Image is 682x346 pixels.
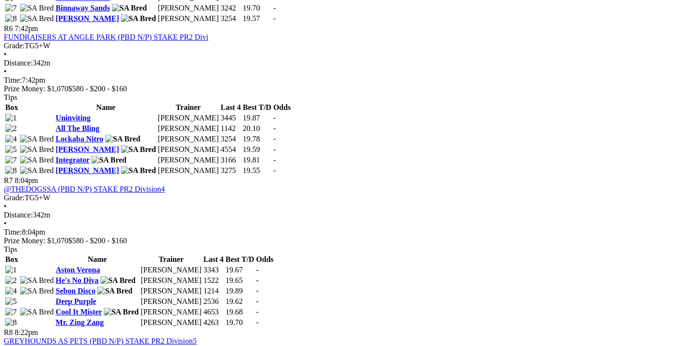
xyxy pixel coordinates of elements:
[4,211,33,219] span: Distance:
[4,67,7,76] span: •
[220,3,241,13] td: 3242
[56,166,119,174] a: [PERSON_NAME]
[203,255,224,264] th: Last 4
[242,166,272,175] td: 19.55
[5,308,17,316] img: 7
[56,297,96,305] a: Deep Purple
[225,286,255,296] td: 19.89
[5,4,17,12] img: 7
[140,276,202,285] td: [PERSON_NAME]
[121,14,156,23] img: SA Bred
[15,24,38,32] span: 7:42pm
[203,318,224,327] td: 4263
[4,228,678,237] div: 8:04pm
[256,276,258,284] span: -
[4,194,678,202] div: TG5+W
[4,50,7,58] span: •
[55,255,139,264] th: Name
[56,318,103,326] a: Mr. Zing Zang
[273,14,276,22] span: -
[225,318,255,327] td: 19.70
[256,308,258,316] span: -
[203,286,224,296] td: 1214
[55,103,157,112] th: Name
[4,328,13,336] span: R8
[4,24,13,32] span: R6
[273,4,276,12] span: -
[4,59,33,67] span: Distance:
[157,166,219,175] td: [PERSON_NAME]
[220,124,241,133] td: 1142
[105,135,140,143] img: SA Bred
[273,103,291,112] th: Odds
[4,237,678,245] div: Prize Money: $1,070
[225,297,255,306] td: 19.62
[5,124,17,133] img: 2
[203,265,224,275] td: 3343
[4,211,678,219] div: 342m
[4,42,678,50] div: TG5+W
[140,307,202,317] td: [PERSON_NAME]
[140,286,202,296] td: [PERSON_NAME]
[20,287,54,295] img: SA Bred
[91,156,126,164] img: SA Bred
[56,308,102,316] a: Cool It Mister
[56,266,100,274] a: Aston Verona
[112,4,147,12] img: SA Bred
[220,14,241,23] td: 3254
[220,103,241,112] th: Last 4
[97,287,132,295] img: SA Bred
[256,266,258,274] span: -
[56,145,119,153] a: [PERSON_NAME]
[20,135,54,143] img: SA Bred
[140,255,202,264] th: Trainer
[4,76,22,84] span: Time:
[242,155,272,165] td: 19.81
[4,33,208,41] a: FUNDRAISERS AT ANGLE PARK (PBD N/P) STAKE PR2 Divi
[5,103,18,111] span: Box
[4,59,678,67] div: 342m
[4,93,17,101] span: Tips
[5,297,17,306] img: 5
[56,276,99,284] a: He's No Diva
[157,124,219,133] td: [PERSON_NAME]
[5,255,18,263] span: Box
[4,176,13,184] span: R7
[20,308,54,316] img: SA Bred
[4,228,22,236] span: Time:
[225,255,255,264] th: Best T/D
[4,219,7,227] span: •
[157,113,219,123] td: [PERSON_NAME]
[20,4,54,12] img: SA Bred
[4,194,25,202] span: Grade:
[5,276,17,285] img: 2
[203,307,224,317] td: 4653
[4,245,17,253] span: Tips
[256,318,258,326] span: -
[157,134,219,144] td: [PERSON_NAME]
[68,85,127,93] span: $580 - $200 - $160
[157,3,219,13] td: [PERSON_NAME]
[4,76,678,85] div: 7:42pm
[220,134,241,144] td: 3254
[5,114,17,122] img: 1
[5,287,17,295] img: 4
[273,166,276,174] span: -
[242,113,272,123] td: 19.87
[220,145,241,154] td: 4554
[157,155,219,165] td: [PERSON_NAME]
[203,276,224,285] td: 1522
[4,202,7,210] span: •
[273,124,276,132] span: -
[4,85,678,93] div: Prize Money: $1,070
[56,4,110,12] a: Binnaway Sands
[225,307,255,317] td: 19.68
[140,265,202,275] td: [PERSON_NAME]
[140,318,202,327] td: [PERSON_NAME]
[121,166,156,175] img: SA Bred
[5,266,17,274] img: 1
[242,145,272,154] td: 19.59
[15,328,38,336] span: 8:22pm
[242,14,272,23] td: 19.57
[20,145,54,154] img: SA Bred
